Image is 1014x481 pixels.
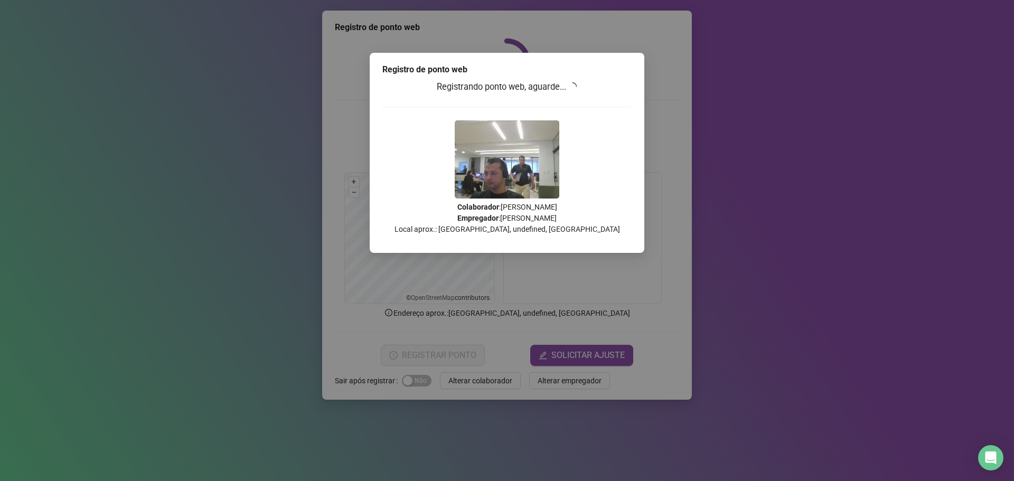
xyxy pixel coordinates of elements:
div: Registro de ponto web [382,63,632,76]
p: : [PERSON_NAME] : [PERSON_NAME] Local aprox.: [GEOGRAPHIC_DATA], undefined, [GEOGRAPHIC_DATA] [382,202,632,235]
strong: Colaborador [457,203,499,211]
h3: Registrando ponto web, aguarde... [382,80,632,94]
span: loading [568,82,578,91]
img: 2Q== [455,120,559,199]
strong: Empregador [457,214,499,222]
div: Open Intercom Messenger [978,445,1003,470]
